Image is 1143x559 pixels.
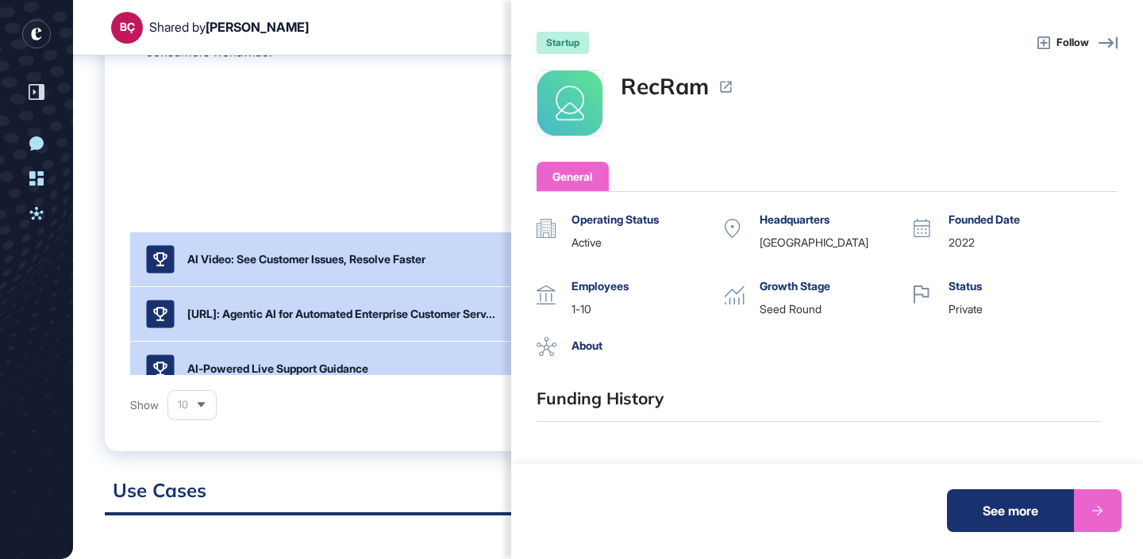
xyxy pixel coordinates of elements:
[949,211,1020,228] span: Founded Date
[552,168,593,185] div: General
[571,234,725,251] div: active
[537,71,602,136] img: RecRam-logo
[621,70,709,103] a: RecRam
[571,211,659,228] span: Operating Status
[1037,34,1089,52] button: Follow
[760,278,830,294] span: Growth Stage
[949,278,982,294] span: Status
[760,301,913,317] div: Seed Round
[949,234,1102,251] div: 2022
[571,301,725,317] div: 1-10
[571,278,629,294] span: Employees
[949,301,1102,317] div: private
[760,234,913,251] div: [GEOGRAPHIC_DATA]
[537,32,589,54] div: startup
[537,70,603,136] a: RecRam-logo
[1056,35,1089,51] span: Follow
[947,489,1122,532] a: See more
[947,489,1074,532] div: See more
[760,211,829,228] span: Headquarters
[571,337,1102,354] div: About
[537,386,1102,422] div: Funding History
